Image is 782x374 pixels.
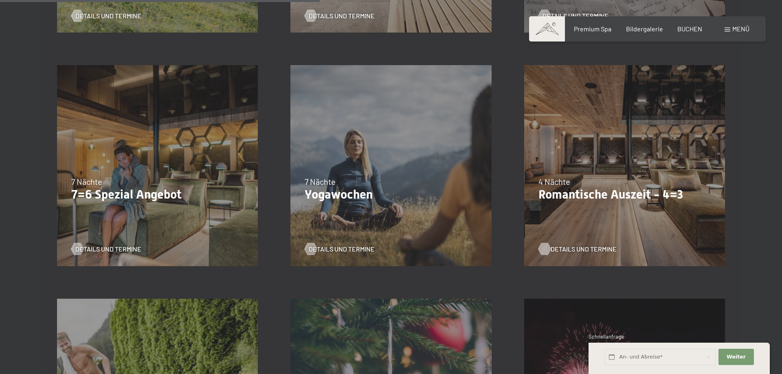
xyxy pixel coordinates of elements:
[538,11,608,20] a: Details und Termine
[551,245,617,254] span: Details und Termine
[589,333,624,340] span: Schnellanfrage
[574,25,611,33] a: Premium Spa
[71,187,244,202] p: 7=6 Spezial Angebot
[305,177,336,186] span: 7 Nächte
[732,25,749,33] span: Menü
[71,245,141,254] a: Details und Termine
[309,11,375,20] span: Details und Termine
[718,349,753,365] button: Weiter
[538,177,570,186] span: 4 Nächte
[309,245,375,254] span: Details und Termine
[305,245,375,254] a: Details und Termine
[626,25,663,33] a: Bildergalerie
[75,11,141,20] span: Details und Termine
[538,187,711,202] p: Romantische Auszeit - 4=3
[543,11,608,20] span: Details und Termine
[305,11,375,20] a: Details und Termine
[538,245,608,254] a: Details und Termine
[71,11,141,20] a: Details und Termine
[305,187,477,202] p: Yogawochen
[727,353,746,361] span: Weiter
[677,25,702,33] a: BUCHEN
[75,245,141,254] span: Details und Termine
[71,177,102,186] span: 7 Nächte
